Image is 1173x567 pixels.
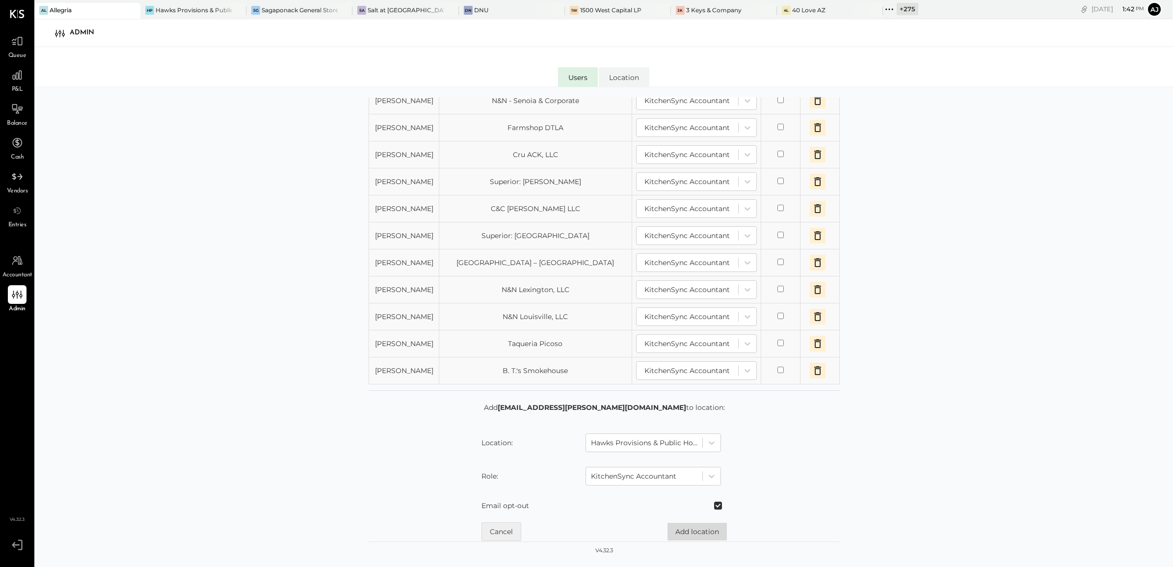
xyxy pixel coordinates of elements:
td: Superior: [GEOGRAPHIC_DATA] [439,222,632,249]
td: [PERSON_NAME] [369,249,439,276]
td: [PERSON_NAME] [369,303,439,330]
td: N&N Lexington, LLC [439,276,632,303]
div: Salt at [GEOGRAPHIC_DATA] [368,6,444,14]
li: Location [599,67,649,87]
td: B. T.'s Smokehouse [439,357,632,384]
div: HP [145,6,154,15]
div: 3 Keys & Company [686,6,742,14]
td: N&N Louisville, LLC [439,303,632,330]
a: Balance [0,100,34,128]
div: 1500 West Capital LP [580,6,641,14]
div: 40 Love AZ [792,6,826,14]
td: [PERSON_NAME] [369,168,439,195]
td: Cru ACK, LLC [439,141,632,168]
div: SG [251,6,260,15]
a: Queue [0,32,34,60]
td: Superior: [PERSON_NAME] [439,168,632,195]
a: Entries [0,201,34,230]
div: 4L [782,6,791,15]
div: Admin [70,25,104,41]
div: 3K [676,6,685,15]
td: N&N - Senoia & Corporate [439,87,632,114]
div: Hawks Provisions & Public House [156,6,232,14]
button: Add location [667,523,727,540]
td: Taqueria Picoso [439,330,632,357]
div: DN [464,6,473,15]
span: P&L [12,85,23,94]
button: Cancel [481,522,521,541]
td: [PERSON_NAME] [369,114,439,141]
td: [PERSON_NAME] [369,222,439,249]
li: Users [558,67,598,87]
td: [GEOGRAPHIC_DATA] – [GEOGRAPHIC_DATA] [439,249,632,276]
span: Balance [7,119,27,128]
td: [PERSON_NAME] [369,276,439,303]
p: Add to location: [484,403,725,412]
div: Al [39,6,48,15]
div: v 4.32.3 [595,547,613,555]
span: Entries [8,221,27,230]
a: Admin [0,285,34,314]
td: [PERSON_NAME] [369,357,439,384]
div: 1W [570,6,579,15]
td: C&C [PERSON_NAME] LLC [439,195,632,222]
button: Aj [1146,1,1162,17]
a: Cash [0,134,34,162]
label: Role: [481,471,498,481]
span: Admin [9,305,26,314]
div: Sagaponack General Store [262,6,338,14]
div: Sa [357,6,366,15]
span: Vendors [7,187,28,196]
div: Allegria [50,6,72,14]
label: Location: [481,438,513,448]
span: Accountant [2,271,32,280]
label: Email opt-out [481,501,529,511]
div: DNU [474,6,488,14]
span: Queue [8,52,27,60]
a: Accountant [0,251,34,280]
td: Farmshop DTLA [439,114,632,141]
a: P&L [0,66,34,94]
td: [PERSON_NAME] [369,330,439,357]
div: [DATE] [1092,4,1144,14]
td: [PERSON_NAME] [369,87,439,114]
strong: [EMAIL_ADDRESS][PERSON_NAME][DOMAIN_NAME] [498,403,686,412]
td: [PERSON_NAME] [369,195,439,222]
div: copy link [1079,4,1089,14]
span: Cash [11,153,24,162]
div: + 275 [897,3,918,15]
td: [PERSON_NAME] [369,141,439,168]
a: Vendors [0,167,34,196]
